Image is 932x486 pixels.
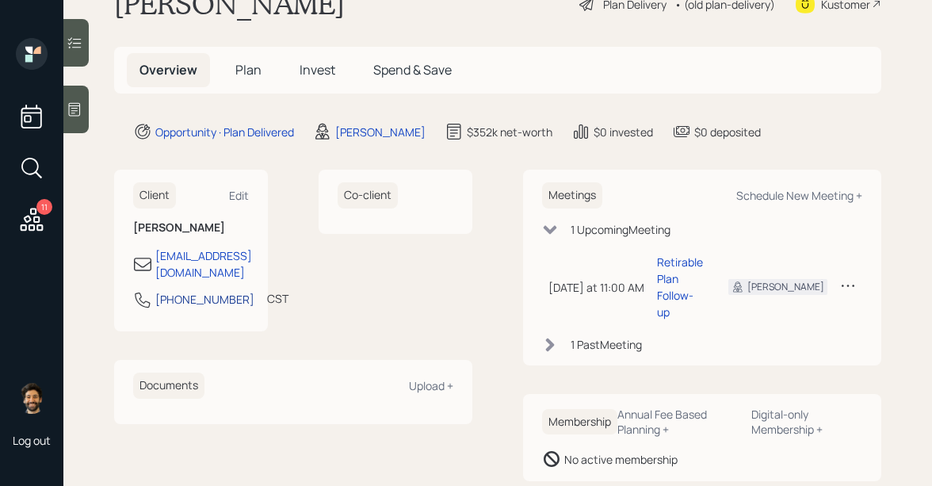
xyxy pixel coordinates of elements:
div: No active membership [564,451,678,468]
span: Overview [139,61,197,78]
div: [DATE] at 11:00 AM [548,279,644,296]
div: CST [267,290,288,307]
div: $352k net-worth [467,124,552,140]
div: $0 invested [594,124,653,140]
div: Annual Fee Based Planning + [617,407,739,437]
div: Log out [13,433,51,448]
div: 1 Upcoming Meeting [571,221,670,238]
div: Digital-only Membership + [751,407,862,437]
div: [PHONE_NUMBER] [155,291,254,308]
h6: Client [133,182,176,209]
div: [PERSON_NAME] [747,280,824,294]
span: Invest [300,61,335,78]
h6: Membership [542,409,617,435]
h6: Co-client [338,182,398,209]
div: Opportunity · Plan Delivered [155,124,294,140]
h6: [PERSON_NAME] [133,221,249,235]
div: Retirable Plan Follow-up [657,254,703,320]
div: $0 deposited [694,124,761,140]
div: [PERSON_NAME] [335,124,426,140]
span: Plan [235,61,262,78]
div: 1 Past Meeting [571,336,642,353]
div: Schedule New Meeting + [736,188,862,203]
span: Spend & Save [373,61,452,78]
img: eric-schwartz-headshot.png [16,382,48,414]
h6: Documents [133,373,204,399]
div: Upload + [409,378,453,393]
div: [EMAIL_ADDRESS][DOMAIN_NAME] [155,247,252,281]
div: Edit [229,188,249,203]
h6: Meetings [542,182,602,209]
div: 11 [36,199,52,215]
